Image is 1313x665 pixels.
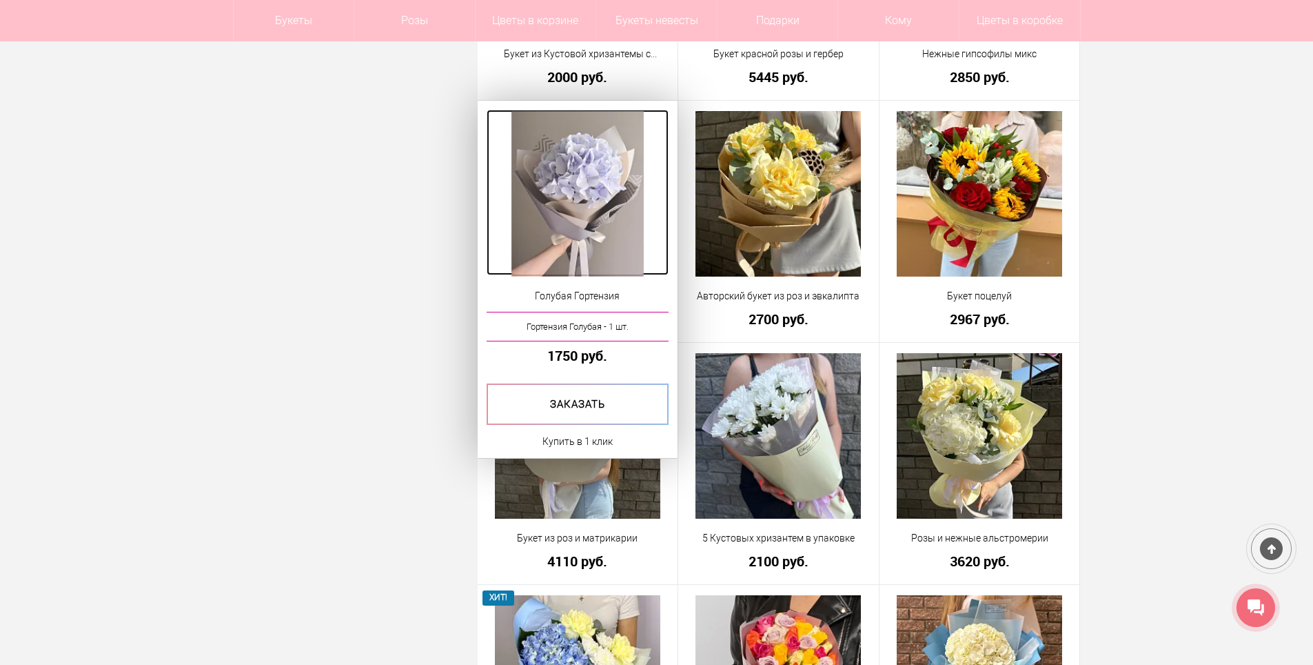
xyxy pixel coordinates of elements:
a: Купить в 1 клик [542,433,613,450]
img: Букет поцелуй [897,111,1062,277]
a: 3620 руб. [888,554,1071,568]
a: 2100 руб. [687,554,870,568]
a: 1750 руб. [487,348,669,363]
span: ХИТ! [482,590,515,605]
a: 2700 руб. [687,312,870,326]
a: 4110 руб. [487,554,669,568]
a: Букет из роз и матрикарии [487,531,669,546]
a: Букет красной розы и гербер [687,47,870,61]
a: Авторский букет из роз и эвкалипта [687,289,870,304]
a: Букет из Кустовой хризантемы с эвкалиптом [487,47,669,61]
a: 5445 руб. [687,70,870,84]
img: Голубая Гортензия [511,111,644,277]
a: Гортензия Голубая - 1 шт. [487,312,669,341]
a: 5 Кустовых хризантем в упаковке [687,531,870,546]
a: Розы и нежные альстромерии [888,531,1071,546]
a: 2967 руб. [888,312,1071,326]
a: 2000 руб. [487,70,669,84]
a: Букет поцелуй [888,289,1071,304]
a: 2850 руб. [888,70,1071,84]
img: Авторский букет из роз и эвкалипта [695,111,861,277]
img: Розы и нежные альстромерии [897,353,1062,519]
a: Голубая Гортензия [487,289,669,304]
a: Нежные гипсофилы микс [888,47,1071,61]
img: 5 Кустовых хризантем в упаковке [695,353,861,519]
